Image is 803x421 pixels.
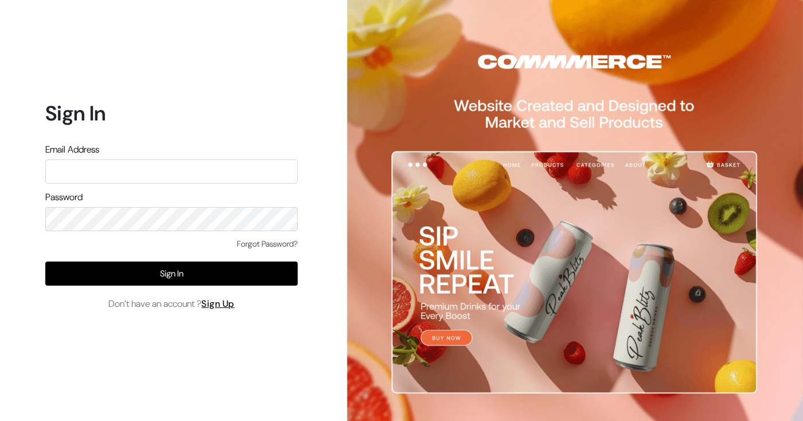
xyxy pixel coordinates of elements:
h1: Sign In [45,101,298,126]
label: Email Address [45,143,99,157]
button: Sign In [45,262,298,286]
span: Don’t have an account ? [108,297,235,311]
a: Sign Up [201,298,235,310]
label: Password [45,190,83,204]
a: Forgot Password? [237,238,298,250]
